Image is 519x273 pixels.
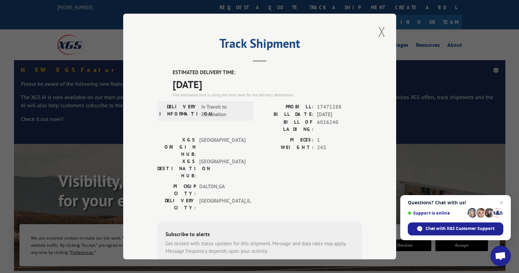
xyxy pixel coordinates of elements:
[408,210,465,216] span: Support is online
[260,119,314,133] label: BILL OF LADING:
[376,22,388,41] button: Close modal
[157,39,362,52] h2: Track Shipment
[317,103,362,111] span: 17471288
[157,136,196,158] label: XGS ORIGIN HUB:
[199,136,245,158] span: [GEOGRAPHIC_DATA]
[317,136,362,144] span: 1
[317,144,362,152] span: 243
[317,119,362,133] span: 6026240
[157,158,196,179] label: XGS DESTINATION HUB:
[157,183,196,197] label: PICKUP CITY:
[165,240,354,255] div: Get texted with status updates for this shipment. Message and data rates may apply. Message frequ...
[173,92,362,98] div: The estimated time is using the time zone for the delivery destination.
[173,77,362,92] span: [DATE]
[426,226,494,232] span: Chat with XGS Customer Support
[199,158,245,179] span: [GEOGRAPHIC_DATA]
[490,246,511,266] a: Open chat
[159,103,198,119] label: DELIVERY INFORMATION:
[260,144,314,152] label: WEIGHT:
[260,111,314,119] label: BILL DATE:
[199,197,245,211] span: [GEOGRAPHIC_DATA] , IL
[317,111,362,119] span: [DATE]
[199,183,245,197] span: DALTON , GA
[260,136,314,144] label: PIECES:
[157,197,196,211] label: DELIVERY CITY:
[408,200,503,205] span: Questions? Chat with us!
[201,103,247,119] span: In Transit to Destination
[165,230,354,240] div: Subscribe to alerts
[173,69,362,77] label: ESTIMATED DELIVERY TIME:
[408,222,503,235] span: Chat with XGS Customer Support
[260,103,314,111] label: PROBILL:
